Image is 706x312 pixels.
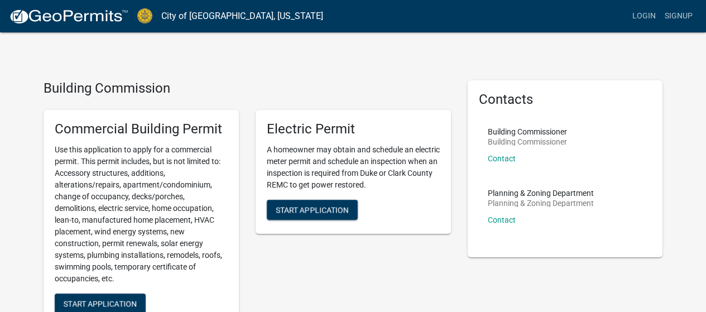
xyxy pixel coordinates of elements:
img: City of Jeffersonville, Indiana [137,8,152,23]
p: Planning & Zoning Department [488,189,594,197]
span: Start Application [276,205,349,214]
a: Contact [488,154,516,163]
a: City of [GEOGRAPHIC_DATA], [US_STATE] [161,7,323,26]
p: Building Commissioner [488,138,567,146]
span: Start Application [64,299,137,308]
h5: Electric Permit [267,121,440,137]
p: Use this application to apply for a commercial permit. This permit includes, but is not limited t... [55,144,228,285]
button: Start Application [267,200,358,220]
p: Planning & Zoning Department [488,199,594,207]
p: A homeowner may obtain and schedule an electric meter permit and schedule an inspection when an i... [267,144,440,191]
a: Contact [488,215,516,224]
a: Signup [660,6,697,27]
a: Login [628,6,660,27]
h5: Contacts [479,92,652,108]
h4: Building Commission [44,80,451,97]
p: Building Commissioner [488,128,567,136]
h5: Commercial Building Permit [55,121,228,137]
